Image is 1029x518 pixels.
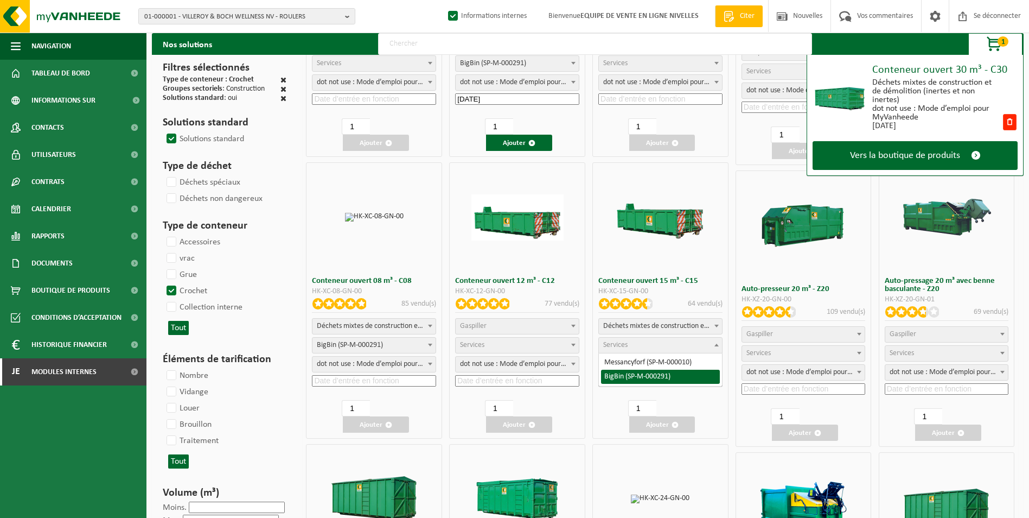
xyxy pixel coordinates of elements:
button: 01-000001 - VILLEROY & BOCH WELLNESS NV - ROULERS [138,8,355,24]
span: dot not use : Manual voor MyVanheede [312,356,436,372]
a: Citer [715,5,763,27]
label: Traitement [164,433,219,449]
font: Bienvenue [548,12,699,20]
p: 85 vendu(s) [401,298,436,309]
span: 1 [998,36,1008,47]
span: Solutions standard [163,94,224,102]
input: Date d’entrée en fonction [885,383,1009,395]
input: 1 [771,127,799,143]
input: 1 [628,118,656,135]
span: Type de conteneur : Crochet [163,75,254,84]
button: Ajouter [772,425,838,441]
span: Boutique de produits [31,277,110,304]
span: Groupes sectoriels [163,85,222,93]
button: Tout [168,454,189,469]
span: dot not use : Manual voor MyVanheede [455,356,579,372]
h3: Auto-pressage 20 m³ avec benne basculante - Z20 [885,277,1009,293]
input: Date d’entrée en fonction [742,102,866,113]
span: BigBin (SP-M-000291) [312,337,436,353]
input: Date d’entrée en fonction [312,375,436,387]
span: Services [603,59,628,67]
input: Date d’entrée en fonction [742,383,866,395]
span: Modules internes [31,358,97,386]
span: dot not use : Manual voor MyVanheede [742,83,866,99]
input: 1 [628,400,656,416]
span: Documents [31,250,73,277]
span: Services [890,349,914,357]
img: HK-XZ-20-GN-00 [757,179,849,271]
span: dot not use : Manual voor MyVanheede [742,365,865,380]
h3: Solutions standard [163,115,286,131]
span: dot not use : Manual voor MyVanheede [742,364,866,381]
span: dot not use : Manual voor MyVanheede [312,357,436,372]
button: Ajouter [486,416,552,433]
button: Ajouter [629,135,695,151]
div: HK-XZ-20-GN-01 [885,296,1009,304]
font: Ajouter [789,148,811,155]
label: Moins. [163,503,187,512]
a: Vers la boutique de produits [813,141,1018,170]
div: : Construction [163,85,265,94]
div: : oui [163,94,237,104]
label: Déchets spéciaux [164,174,240,191]
span: dot not use : Manual voor MyVanheede [312,74,436,91]
strong: EQUIPE DE VENTE EN LIGNE NIVELLES [580,12,699,20]
span: Services [603,341,628,349]
h3: Type de conteneur [163,218,286,234]
span: dot not use : Manual voor MyVanheede [742,83,865,98]
h3: Conteneur ouvert 15 m³ - C15 [598,277,723,285]
font: Ajouter [503,421,526,428]
label: Accessoires [164,234,220,250]
div: dot not use : Mode d’emploi pour MyVanheede [872,104,1002,122]
li: Messancyforf (SP-M-000010) [601,356,720,370]
span: Services [746,349,771,357]
label: Louer [164,400,200,416]
span: Historique financier [31,331,107,358]
span: Services [317,59,341,67]
input: 1 [485,118,513,135]
span: BigBin (SP-M-000291) [455,55,579,72]
span: Je [11,358,21,386]
label: Grue [164,267,197,283]
button: Tout [168,321,189,335]
span: Contrats [31,168,65,195]
h2: Nos solutions [152,33,223,55]
div: HK-XC-15-GN-00 [598,288,723,295]
p: 109 vendu(s) [827,306,865,318]
h3: Volume (m³) [163,485,286,501]
span: Tableau de bord [31,60,90,87]
button: Ajouter [772,143,838,159]
img: HK-XC-15-GN-00 [614,194,706,241]
span: 01-000001 - VILLEROY & BOCH WELLNESS NV - ROULERS [144,9,341,25]
h3: Type de déchet [163,158,286,174]
h3: Éléments de tarification [163,351,286,368]
span: Gaspiller [460,322,487,330]
span: Gaspiller [746,330,773,338]
input: 1 [342,400,370,416]
span: dot not use : Manual voor MyVanheede [455,74,579,91]
p: 77 vendu(s) [545,298,579,309]
span: dot not use : Manual voor MyVanheede [312,75,436,90]
span: dot not use : Manual voor MyVanheede [456,75,579,90]
label: Collection interne [164,299,242,315]
span: dot not use : Manual voor MyVanheede [598,74,723,91]
span: Utilisateurs [31,141,76,168]
label: Brouillon [164,416,212,433]
span: BigBin (SP-M-000291) [312,338,436,353]
div: HK-XC-08-GN-00 [312,288,436,295]
label: Nombre [164,368,208,384]
span: gemengd bouw- en sloopafval (inert en niet inert) [598,318,723,334]
font: Ajouter [789,429,811,437]
font: Ajouter [360,140,382,147]
img: HK-XZ-20-GN-01 [900,194,993,241]
h3: Filtres sélectionnés [163,60,286,76]
button: Ajouter [343,135,409,151]
div: HK-XZ-20-GN-00 [742,296,866,304]
div: Conteneur ouvert 30 m³ - C30 [872,65,1018,75]
div: HK-XC-12-GN-00 [455,288,579,295]
input: 1 [342,118,370,135]
span: Vers la boutique de produits [850,150,960,161]
input: Date d’entrée en fonction [312,93,436,105]
button: Ajouter [915,425,981,441]
label: vrac [164,250,195,267]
